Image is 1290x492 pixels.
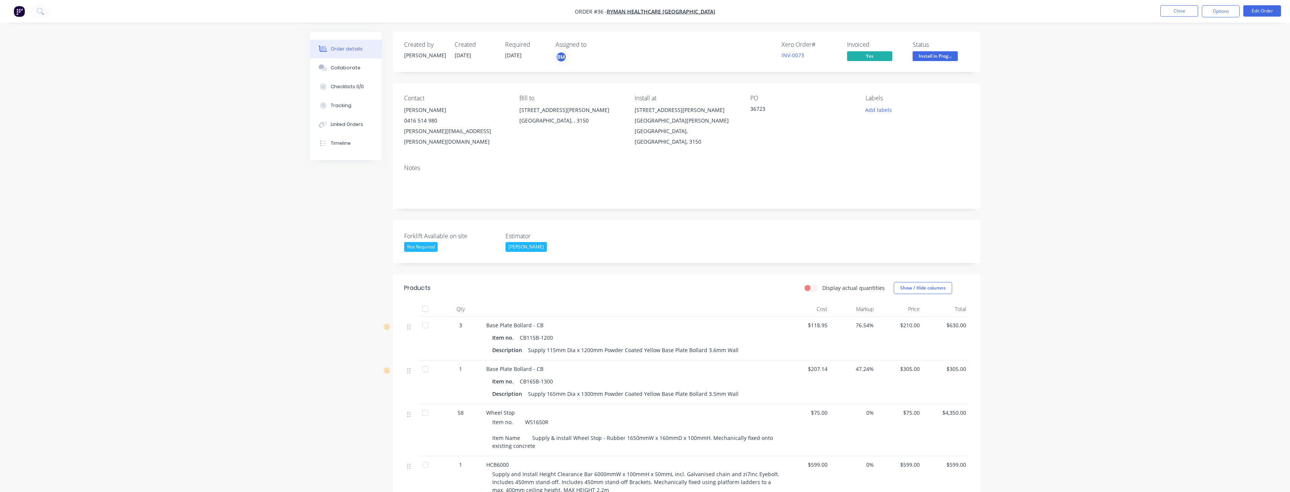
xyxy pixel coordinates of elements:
div: Description [492,345,525,356]
div: Supply 115mm Dia x 1200mm Powder Coated Yellow Base Plate Bollard 3.6mm Wall [525,345,742,356]
div: Timeline [331,140,351,147]
div: [PERSON_NAME] [404,105,507,115]
div: [STREET_ADDRESS][PERSON_NAME][GEOGRAPHIC_DATA][PERSON_NAME][GEOGRAPHIC_DATA], [GEOGRAPHIC_DATA], ... [635,105,738,147]
span: 47.24% [834,365,874,373]
div: Supply 165mm Dia x 1300mm Powder Coated Yellow Base Plate Bollard 3.5mm Wall [525,388,742,399]
button: Checklists 0/0 [310,77,382,96]
div: Cost [785,302,831,317]
button: Options [1202,5,1240,17]
span: $118.95 [788,321,828,329]
span: 1 [459,461,462,469]
span: 76.54% [834,321,874,329]
span: Base Plate Bollard - CB [486,322,543,329]
div: Description [492,388,525,399]
div: Qty [438,302,483,317]
span: Yes [847,51,892,61]
span: Wheel Stop [486,409,515,416]
div: Invoiced [847,41,904,48]
div: Item no. [492,376,517,387]
button: Close [1160,5,1198,17]
span: Install in Prog... [913,51,958,61]
div: Labels [866,95,969,102]
button: BM [556,51,567,63]
div: 36723 [750,105,844,115]
div: [STREET_ADDRESS][PERSON_NAME] [519,105,623,115]
span: 58 [458,409,464,417]
div: Notes [404,164,969,172]
label: Display actual quantities [822,284,885,292]
div: [GEOGRAPHIC_DATA][PERSON_NAME][GEOGRAPHIC_DATA], [GEOGRAPHIC_DATA], 3150 [635,115,738,147]
button: Tracking [310,96,382,115]
div: Markup [830,302,877,317]
div: CB115B-1200 [517,332,556,343]
div: [PERSON_NAME]0416 514 980[PERSON_NAME][EMAIL_ADDRESS][PERSON_NAME][DOMAIN_NAME] [404,105,507,147]
div: Item no. [492,332,517,343]
a: INV-0073 [782,52,804,59]
div: Linked Orders [331,121,363,128]
span: 0% [834,461,874,469]
span: 0% [834,409,874,417]
span: [DATE] [455,52,471,59]
div: Order details [331,46,363,52]
span: $75.00 [788,409,828,417]
span: $599.00 [880,461,920,469]
button: Collaborate [310,58,382,77]
span: 1 [459,365,462,373]
label: Forklift Avaliable on site [404,231,498,241]
div: [PERSON_NAME] [404,51,446,59]
button: Add labels [861,105,896,115]
span: $75.00 [880,409,920,417]
span: Order #36 - [575,8,607,15]
div: [GEOGRAPHIC_DATA], , 3150 [519,115,623,126]
span: $305.00 [926,365,966,373]
span: [DATE] [505,52,522,59]
div: Xero Order # [782,41,838,48]
button: Linked Orders [310,115,382,134]
div: Tracking [331,102,351,109]
div: Price [877,302,923,317]
div: Created [455,41,496,48]
div: Bill to [519,95,623,102]
div: Products [404,284,431,293]
span: 3 [459,321,462,329]
button: Show / Hide columns [894,282,952,294]
div: [STREET_ADDRESS][PERSON_NAME] [635,105,738,115]
div: Assigned to [556,41,631,48]
span: $630.00 [926,321,966,329]
div: CB165B-1300 [517,376,556,387]
div: [PERSON_NAME] [505,242,547,252]
label: Estimator [505,231,600,241]
a: Ryman Healthcare [GEOGRAPHIC_DATA] [607,8,715,15]
span: $207.14 [788,365,828,373]
span: $599.00 [926,461,966,469]
div: [PERSON_NAME][EMAIL_ADDRESS][PERSON_NAME][DOMAIN_NAME] [404,126,507,147]
div: Created by [404,41,446,48]
div: Install at [635,95,738,102]
div: Collaborate [331,64,360,71]
span: $4,350.00 [926,409,966,417]
button: Order details [310,40,382,58]
button: Install in Prog... [913,51,958,63]
span: Base Plate Bollard - CB [486,365,543,372]
div: 0416 514 980 [404,115,507,126]
div: Total [923,302,969,317]
div: Contact [404,95,507,102]
img: Factory [14,6,25,17]
button: Timeline [310,134,382,153]
div: Not Required [404,242,438,252]
button: Edit Order [1243,5,1281,17]
span: $599.00 [788,461,828,469]
div: PO [750,95,853,102]
span: $305.00 [880,365,920,373]
div: [STREET_ADDRESS][PERSON_NAME][GEOGRAPHIC_DATA], , 3150 [519,105,623,129]
span: $210.00 [880,321,920,329]
div: Checklists 0/0 [331,83,364,90]
div: Required [505,41,547,48]
span: HCB6000 [486,461,509,468]
span: Item no. WS1650R Item Name Supply & install Wheel Stop - Rubber 1650mmW x 160mmD x 100mmH. Mechan... [492,418,774,449]
div: Status [913,41,969,48]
